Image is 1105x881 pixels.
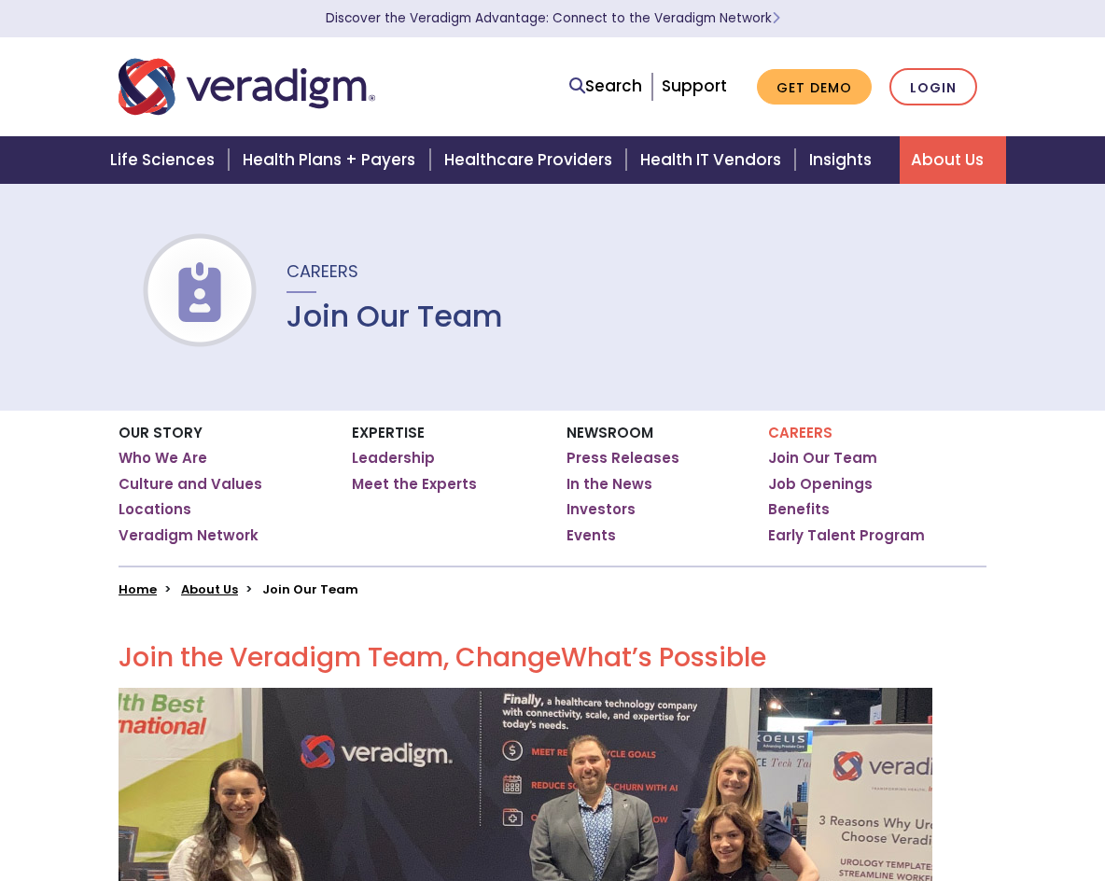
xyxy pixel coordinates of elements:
span: Careers [287,259,358,283]
a: Discover the Veradigm Advantage: Connect to the Veradigm NetworkLearn More [326,9,780,27]
a: Meet the Experts [352,475,477,494]
span: Learn More [772,9,780,27]
a: Healthcare Providers [433,136,629,184]
a: Get Demo [757,69,872,105]
a: In the News [566,475,652,494]
a: Home [119,580,157,598]
a: Early Talent Program [768,526,925,545]
a: Insights [798,136,900,184]
h2: Join the Veradigm Team, Change [119,642,986,674]
a: Search [569,74,642,99]
a: Join Our Team [768,449,877,468]
a: About Us [900,136,1006,184]
a: Life Sciences [99,136,231,184]
a: Health Plans + Payers [231,136,432,184]
a: Who We Are [119,449,207,468]
a: Job Openings [768,475,873,494]
a: Support [662,75,727,97]
a: Investors [566,500,636,519]
h1: Join Our Team [287,299,503,334]
a: Health IT Vendors [629,136,798,184]
a: Locations [119,500,191,519]
a: Veradigm Network [119,526,259,545]
img: Veradigm logo [119,56,375,118]
a: Culture and Values [119,475,262,494]
a: Login [889,68,977,106]
a: Leadership [352,449,435,468]
a: Benefits [768,500,830,519]
span: What’s Possible [561,639,766,676]
a: About Us [181,580,238,598]
a: Events [566,526,616,545]
a: Press Releases [566,449,679,468]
